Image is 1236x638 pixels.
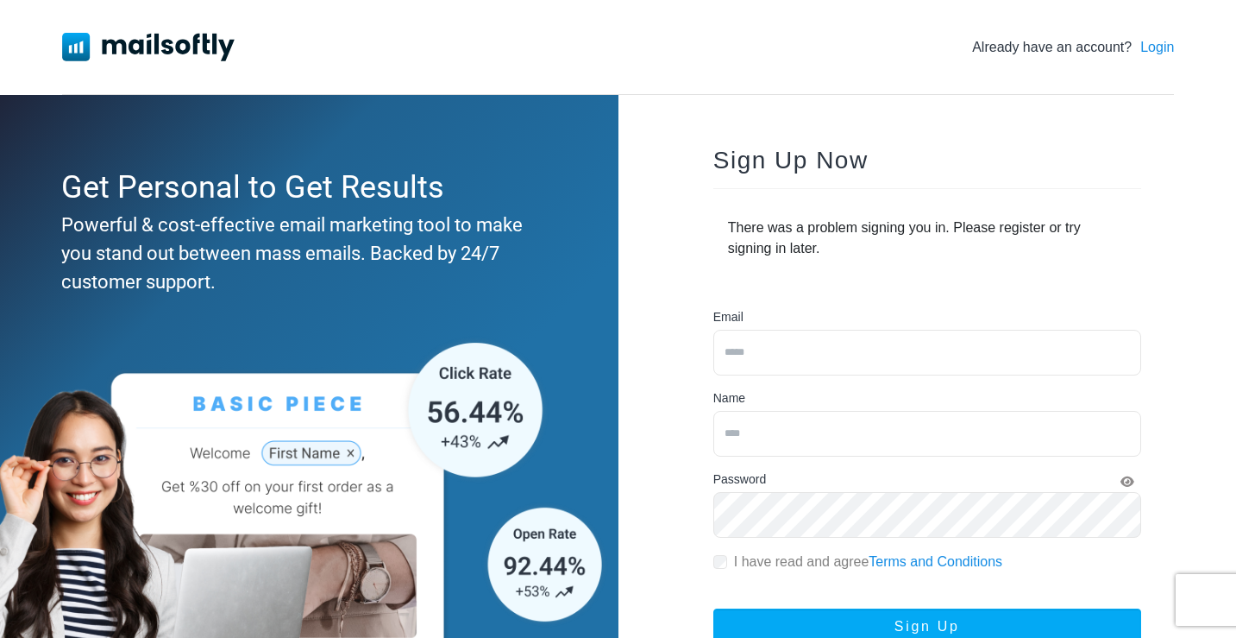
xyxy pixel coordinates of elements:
span: Sign Up Now [713,147,869,174]
label: Password [713,471,766,489]
label: I have read and agree [734,552,1002,572]
a: Terms and Conditions [869,554,1002,569]
label: Email [713,308,743,326]
div: Powerful & cost-effective email marketing tool to make you stand out between mass emails. Backed ... [61,211,549,296]
div: There was a problem signing you in. Please register or try signing in later. [713,203,1141,274]
label: Name [713,389,745,407]
i: Show Password [1120,476,1134,488]
div: Already have an account? [972,37,1174,58]
a: Login [1140,37,1174,58]
div: Get Personal to Get Results [61,164,549,211]
img: Mailsoftly [62,33,235,60]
